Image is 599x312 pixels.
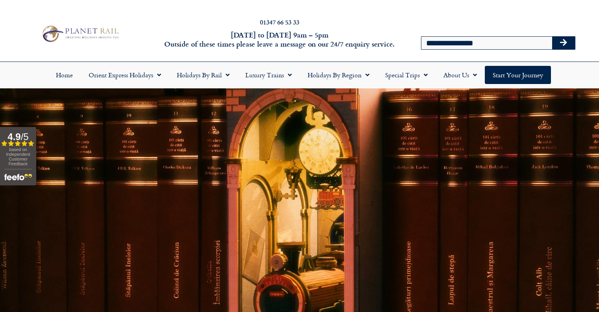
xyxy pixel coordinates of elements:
a: Holidays by Rail [169,66,237,84]
a: 01347 66 53 33 [260,17,299,26]
a: Special Trips [377,66,436,84]
a: Luxury Trains [237,66,300,84]
button: Search [552,37,575,49]
a: Home [48,66,81,84]
a: Start your Journey [485,66,551,84]
a: Orient Express Holidays [81,66,169,84]
img: Planet Rail Train Holidays Logo [39,24,121,44]
a: Holidays by Region [300,66,377,84]
nav: Menu [4,66,595,84]
h6: [DATE] to [DATE] 9am – 5pm Outside of these times please leave a message on our 24/7 enquiry serv... [162,30,397,49]
a: About Us [436,66,485,84]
